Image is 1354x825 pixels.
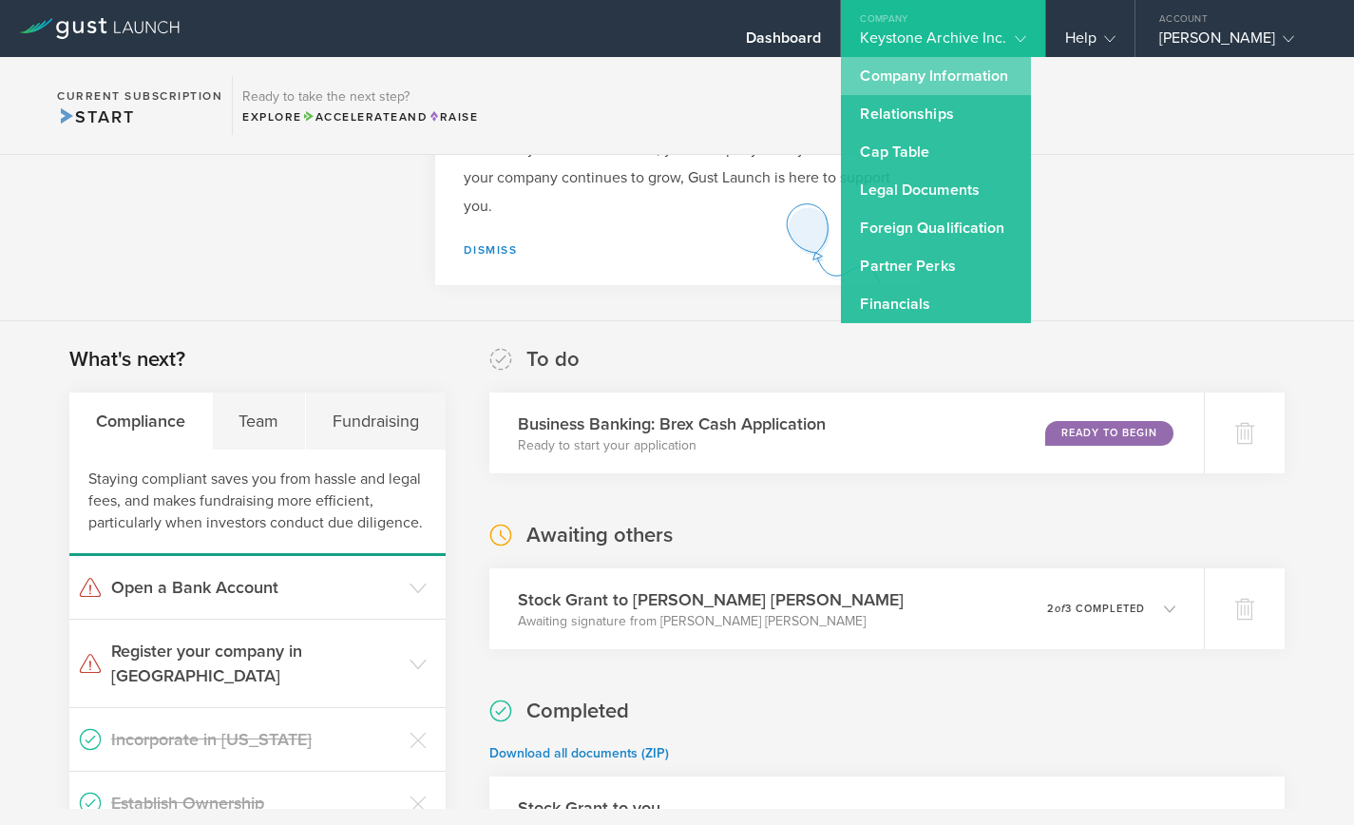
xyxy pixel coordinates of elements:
[1065,29,1116,57] div: Help
[242,90,478,104] h3: Ready to take the next step?
[57,90,222,102] h2: Current Subscription
[1159,29,1321,57] div: [PERSON_NAME]
[526,698,629,725] h2: Completed
[428,110,478,124] span: Raise
[69,346,185,374] h2: What's next?
[111,575,400,600] h3: Open a Bank Account
[306,393,446,450] div: Fundraising
[232,76,487,135] div: Ready to take the next step?ExploreAccelerateandRaise
[69,450,446,556] div: Staying compliant saves you from hassle and legal fees, and makes fundraising more efficient, par...
[526,346,580,374] h2: To do
[111,639,400,688] h3: Register your company in [GEOGRAPHIC_DATA]
[1047,604,1145,614] p: 2 3 completed
[518,412,826,436] h3: Business Banking: Brex Cash Application
[518,436,826,455] p: Ready to start your application
[518,612,904,631] p: Awaiting signature from [PERSON_NAME] [PERSON_NAME]
[489,745,669,761] a: Download all documents (ZIP)
[860,29,1025,57] div: Keystone Archive Inc.
[746,29,822,57] div: Dashboard
[1045,421,1173,446] div: Ready to Begin
[302,110,429,124] span: and
[242,108,478,125] div: Explore
[489,393,1204,473] div: Business Banking: Brex Cash ApplicationReady to start your applicationReady to Begin
[518,587,904,612] h3: Stock Grant to [PERSON_NAME] [PERSON_NAME]
[302,110,399,124] span: Accelerate
[213,393,307,450] div: Team
[57,106,134,127] span: Start
[111,791,400,815] h3: Establish Ownership
[526,522,673,549] h2: Awaiting others
[111,727,400,752] h3: Incorporate in [US_STATE]
[464,243,518,257] a: Dismiss
[69,393,213,450] div: Compliance
[1055,603,1065,615] em: of
[464,135,891,221] p: Now that you've issued stock, your company is fully formed. As your company continues to grow, Gu...
[518,796,660,820] h3: Stock Grant to you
